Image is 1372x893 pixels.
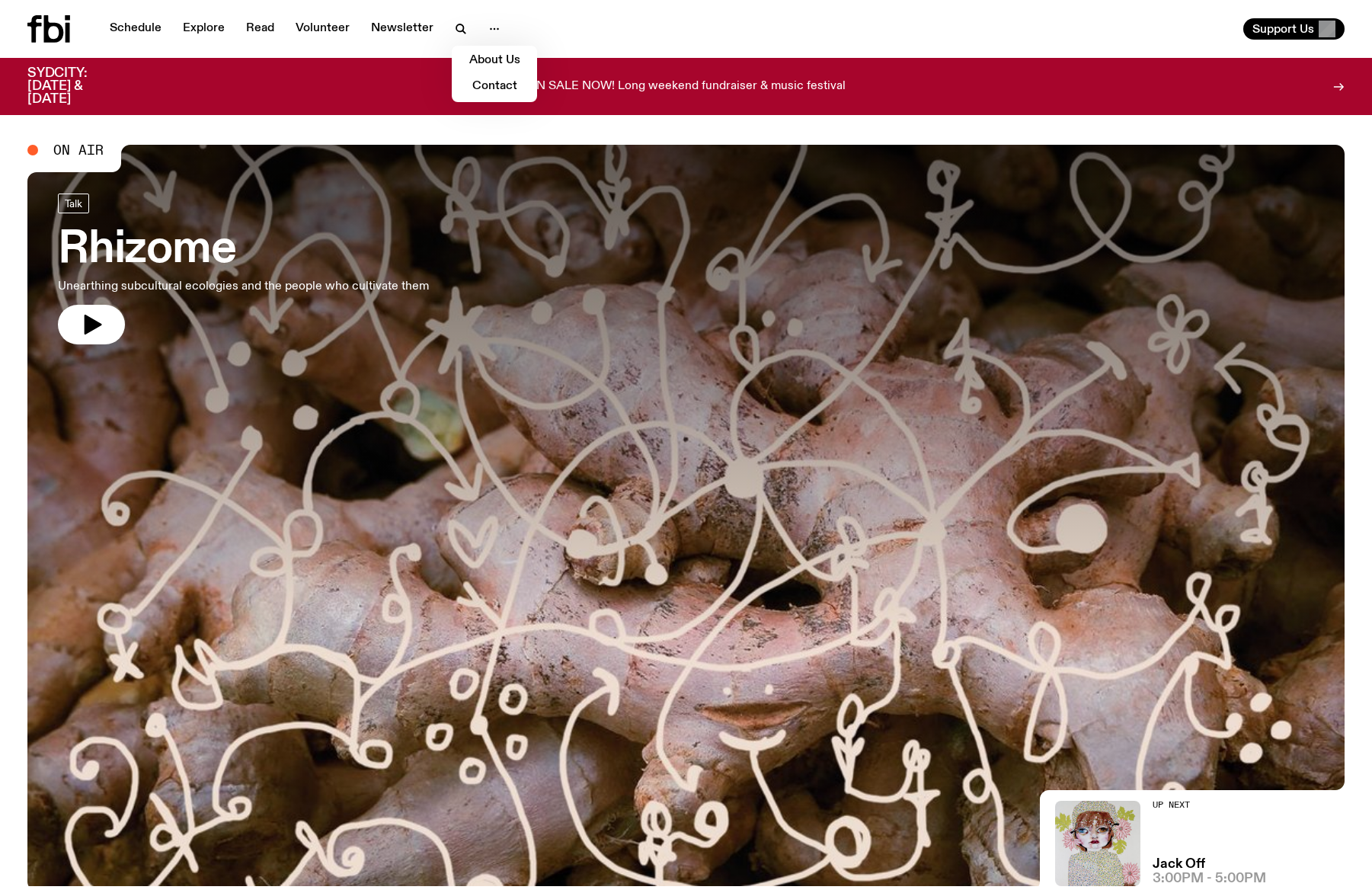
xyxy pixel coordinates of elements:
[27,67,125,106] h3: SYDCITY: [DATE] & [DATE]
[456,50,532,72] a: About Us
[65,197,82,209] span: Talk
[456,76,532,98] a: Contact
[1153,801,1266,809] h2: Up Next
[58,194,429,344] a: RhizomeUnearthing subcultural ecologies and the people who cultivate them
[1055,801,1140,886] img: a dotty lady cuddling her cat amongst flowers
[1153,872,1266,885] span: 3:00pm - 5:00pm
[101,18,171,40] a: Schedule
[58,277,429,296] p: Unearthing subcultural ecologies and the people who cultivate them
[286,18,359,40] a: Volunteer
[362,18,443,40] a: Newsletter
[58,194,89,213] a: Talk
[527,80,846,94] p: ON SALE NOW! Long weekend fundraiser & music festival
[58,229,429,271] h3: Rhizome
[53,143,104,157] span: On Air
[27,145,1345,886] a: A close up picture of a bunch of ginger roots. Yellow squiggles with arrows, hearts and dots are ...
[1252,22,1314,36] span: Support Us
[1243,18,1345,40] button: Support Us
[174,18,234,40] a: Explore
[237,18,283,40] a: Read
[1153,858,1205,871] a: Jack Off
